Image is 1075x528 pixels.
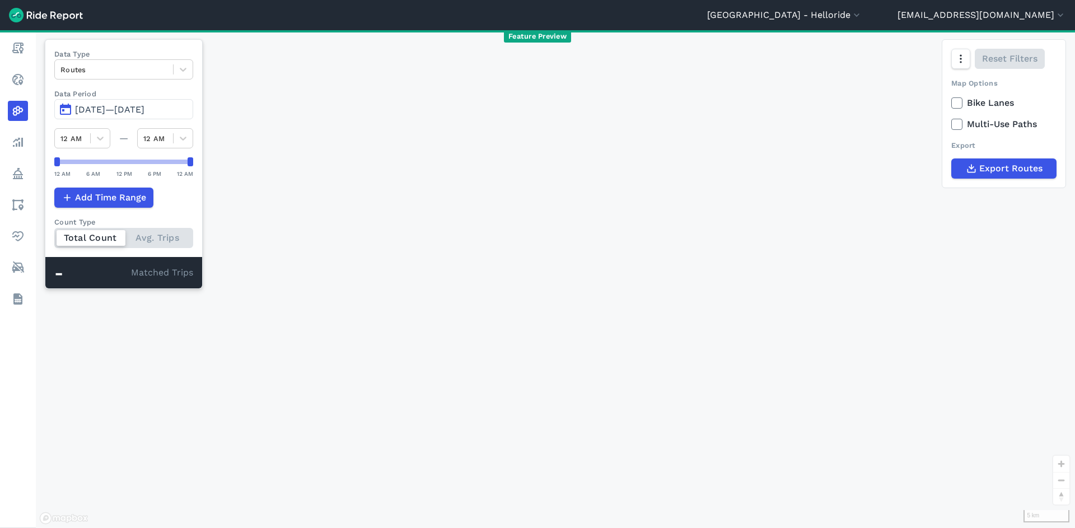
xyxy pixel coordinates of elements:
[54,188,153,208] button: Add Time Range
[898,8,1066,22] button: [EMAIL_ADDRESS][DOMAIN_NAME]
[45,257,202,288] div: Matched Trips
[8,226,28,246] a: Health
[110,132,137,145] div: —
[177,169,193,179] div: 12 AM
[8,101,28,121] a: Heatmaps
[951,158,1057,179] button: Export Routes
[8,258,28,278] a: ModeShift
[975,49,1045,69] button: Reset Filters
[54,49,193,59] label: Data Type
[116,169,132,179] div: 12 PM
[8,163,28,184] a: Policy
[36,30,1075,528] div: loading
[8,289,28,309] a: Datasets
[54,99,193,119] button: [DATE]—[DATE]
[951,118,1057,131] label: Multi-Use Paths
[54,88,193,99] label: Data Period
[54,266,131,281] div: -
[54,217,193,227] div: Count Type
[8,38,28,58] a: Report
[54,169,71,179] div: 12 AM
[951,78,1057,88] div: Map Options
[504,31,571,43] span: Feature Preview
[951,96,1057,110] label: Bike Lanes
[86,169,100,179] div: 6 AM
[9,8,83,22] img: Ride Report
[8,195,28,215] a: Areas
[8,69,28,90] a: Realtime
[75,191,146,204] span: Add Time Range
[979,162,1043,175] span: Export Routes
[148,169,161,179] div: 6 PM
[951,140,1057,151] div: Export
[707,8,862,22] button: [GEOGRAPHIC_DATA] - Helloride
[75,104,144,115] span: [DATE]—[DATE]
[982,52,1037,66] span: Reset Filters
[8,132,28,152] a: Analyze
